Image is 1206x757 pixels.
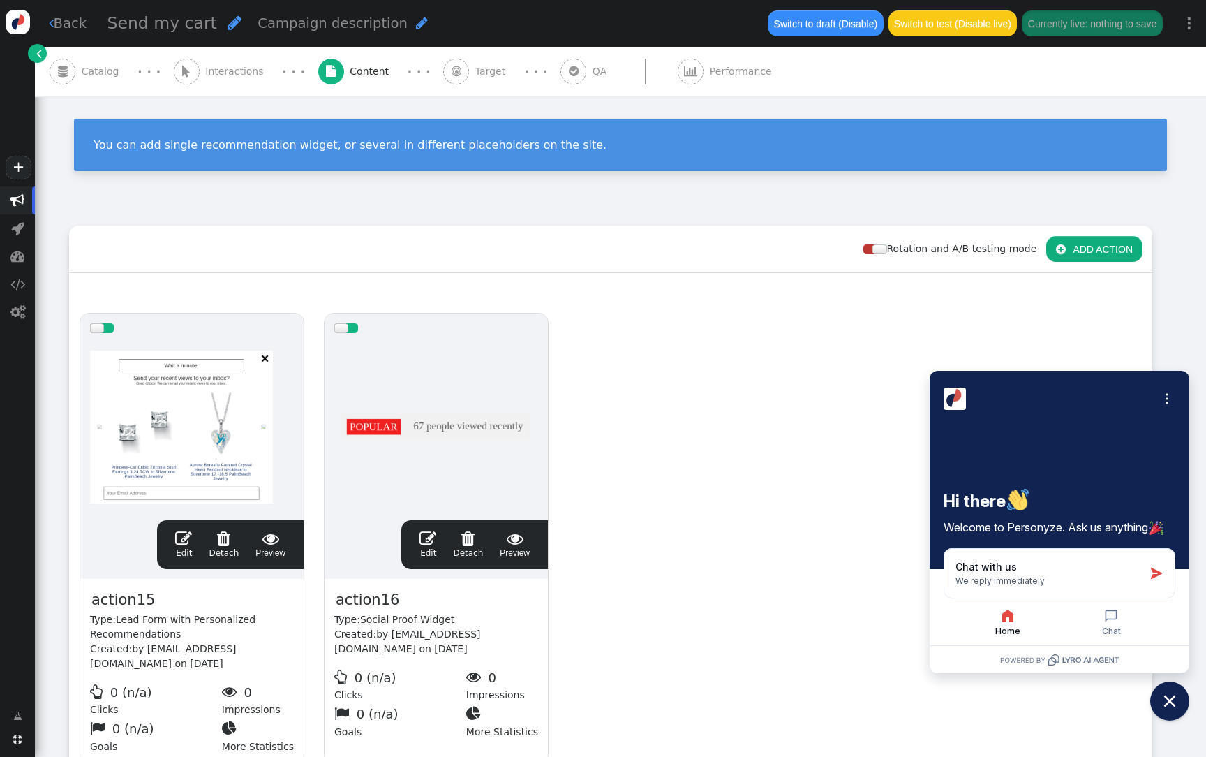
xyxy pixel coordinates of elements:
[334,703,466,740] div: Goals
[334,612,538,627] div: Type:
[110,685,152,700] span: 0 (n/a)
[49,16,54,30] span: 
[416,16,428,30] span: 
[500,530,530,559] span: Preview
[174,47,318,96] a:  Interactions · · ·
[222,684,241,699] span: 
[500,530,530,559] a: Preview
[334,666,466,703] div: Clicks
[10,277,25,291] span: 
[228,15,241,31] span: 
[112,721,154,736] span: 0 (n/a)
[58,66,68,77] span: 
[768,10,883,36] button: Switch to draft (Disable)
[355,670,396,685] span: 0 (n/a)
[334,706,353,721] span: 
[175,530,192,547] span: 
[710,64,777,79] span: Performance
[453,530,483,558] span: Detach
[1022,10,1162,36] button: Currently live: nothing to save
[466,670,485,684] span: 
[678,47,803,96] a:  Performance
[222,681,294,718] div: Impressions
[222,721,241,735] span: 
[524,62,547,81] div: · · ·
[560,47,678,96] a:  QA
[475,64,512,79] span: Target
[255,530,285,559] span: Preview
[209,530,239,559] a: Detach
[569,66,579,77] span: 
[1172,3,1206,44] a: ⋮
[175,530,192,559] a: Edit
[82,64,125,79] span: Catalog
[888,10,1018,36] button: Switch to test (Disable live)
[90,721,109,735] span: 
[326,66,336,77] span: 
[466,706,485,721] span: 
[453,530,483,559] a: Detach
[182,66,191,77] span: 
[107,13,217,33] span: Send my cart
[90,684,107,699] span: 
[10,305,25,319] span: 
[90,612,294,642] div: Type:
[1046,236,1142,261] button: ADD ACTION
[1056,244,1066,255] span: 
[357,707,399,721] span: 0 (n/a)
[50,47,174,96] a:  Catalog · · ·
[282,62,305,81] div: · · ·
[205,64,269,79] span: Interactions
[255,530,285,559] a: Preview
[318,47,444,96] a:  Content · · ·
[90,614,255,640] span: Lead Form with Personalized Recommendations
[10,193,24,207] span: 
[209,530,239,558] span: Detach
[350,64,394,79] span: Content
[13,735,22,744] span: 
[258,15,408,31] span: Campaign description
[28,44,47,63] a: 
[209,530,239,547] span: 
[466,666,538,703] div: Impressions
[6,156,31,179] a: +
[334,589,401,612] span: action16
[452,66,461,77] span: 
[90,643,237,669] span: by [EMAIL_ADDRESS][DOMAIN_NAME] on [DATE]
[36,46,42,61] span: 
[453,530,483,547] span: 
[90,589,156,612] span: action15
[6,10,30,34] img: logo-icon.svg
[334,670,351,684] span: 
[90,717,222,754] div: Goals
[94,138,1147,152] div: You can add single recommendation widget, or several in different placeholders on the site.
[489,670,496,685] span: 0
[137,62,161,81] div: · · ·
[360,614,454,625] span: Social Proof Widget
[90,681,222,718] div: Clicks
[3,703,32,728] a: 
[49,13,87,34] a: Back
[443,47,560,96] a:  Target · · ·
[500,530,530,547] span: 
[466,703,538,740] div: More Statistics
[419,530,436,547] span: 
[419,530,436,559] a: Edit
[222,717,294,754] div: More Statistics
[408,62,431,81] div: · · ·
[90,642,294,671] div: Created:
[13,709,22,723] span: 
[863,242,1046,256] div: Rotation and A/B testing mode
[10,249,24,263] span: 
[11,221,24,235] span: 
[244,685,252,700] span: 0
[684,66,697,77] span: 
[334,629,481,654] span: by [EMAIL_ADDRESS][DOMAIN_NAME] on [DATE]
[334,627,538,656] div: Created:
[593,64,613,79] span: QA
[255,530,285,547] span: 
